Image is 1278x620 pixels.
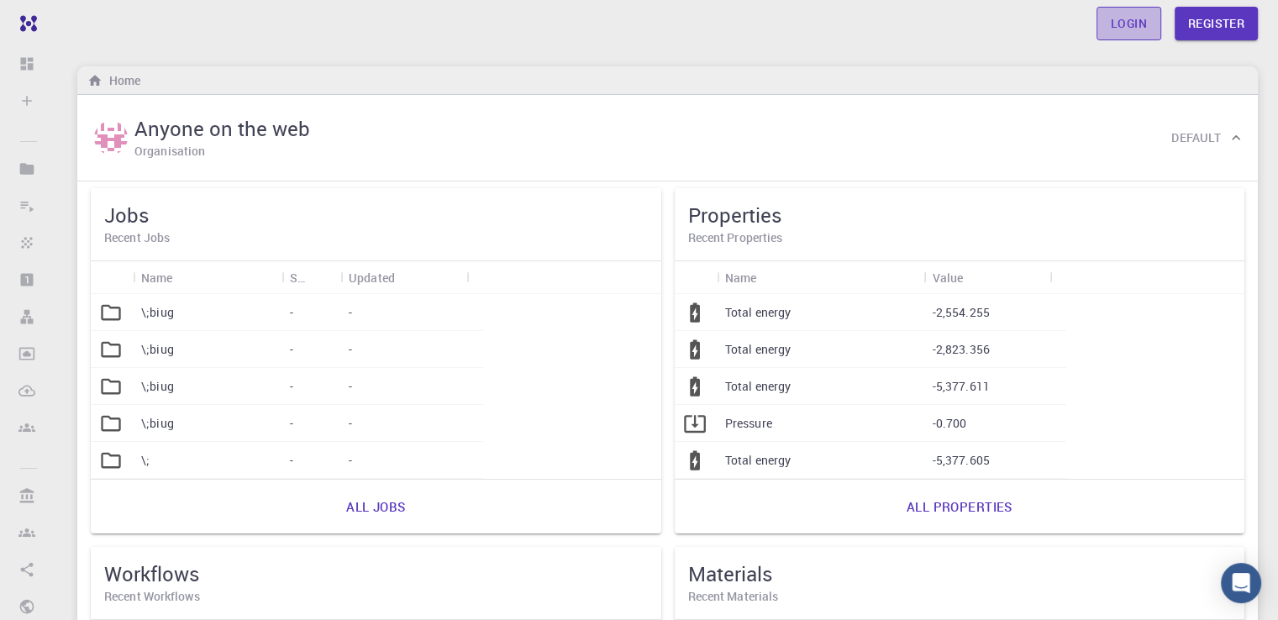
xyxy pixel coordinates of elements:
div: Name [133,261,281,294]
a: Register [1175,7,1258,40]
div: Status [290,261,305,294]
p: \;biug [141,415,174,432]
p: -5,377.605 [932,452,990,469]
div: Name [141,261,173,294]
p: Total energy [725,341,792,358]
div: Status [281,261,340,294]
p: - [290,452,293,469]
p: -2,554.255 [932,304,990,321]
p: - [290,415,293,432]
div: Updated [340,261,466,294]
p: -2,823.356 [932,341,990,358]
a: All properties [888,486,1031,527]
p: Pressure [725,415,772,432]
p: - [290,304,293,321]
h6: Recent Materials [688,587,1232,606]
h6: Home [103,71,140,90]
p: - [349,341,352,358]
button: Sort [173,264,200,291]
button: Sort [305,264,332,291]
h5: Workflows [104,560,648,587]
a: All jobs [328,486,423,527]
button: Sort [756,264,783,291]
img: Anyone on the web [94,121,128,155]
p: - [349,378,352,395]
h6: Recent Jobs [104,229,648,247]
div: Anyone on the webAnyone on the webOrganisationDefault [77,95,1258,181]
div: Icon [91,261,133,294]
h5: Materials [688,560,1232,587]
h5: Properties [688,202,1232,229]
p: Total energy [725,452,792,469]
button: Sort [963,264,990,291]
p: \;biug [141,378,174,395]
p: \;biug [141,304,174,321]
img: logo [13,15,37,32]
div: Value [923,261,1049,294]
p: - [349,452,352,469]
h6: Default [1171,129,1221,147]
div: Value [932,261,963,294]
p: Total energy [725,304,792,321]
p: - [349,415,352,432]
p: Total energy [725,378,792,395]
p: -0.700 [932,415,966,432]
p: - [349,304,352,321]
div: Open Intercom Messenger [1221,563,1261,603]
div: Name [725,261,757,294]
h6: Recent Workflows [104,587,648,606]
h6: Organisation [134,142,205,160]
h5: Anyone on the web [134,115,310,142]
p: - [290,378,293,395]
button: Sort [395,264,422,291]
p: - [290,341,293,358]
div: Updated [349,261,395,294]
nav: breadcrumb [84,71,144,90]
a: Login [1097,7,1161,40]
div: Icon [675,261,717,294]
p: \;biug [141,341,174,358]
div: Name [717,261,924,294]
h6: Recent Properties [688,229,1232,247]
p: \; [141,452,150,469]
p: -5,377.611 [932,378,990,395]
h5: Jobs [104,202,648,229]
